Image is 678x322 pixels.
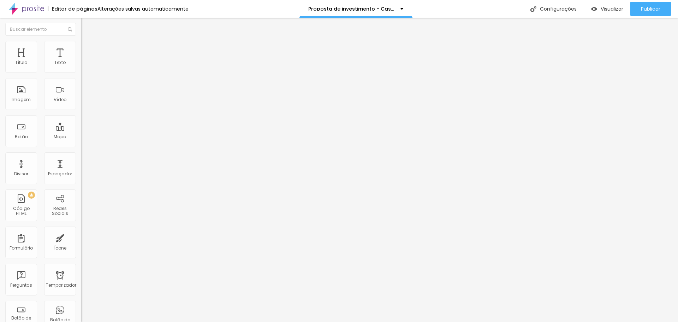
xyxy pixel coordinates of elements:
input: Buscar elemento [5,23,76,36]
font: Perguntas [10,282,32,288]
font: Configurações [540,5,577,12]
font: Proposta de investimento - Casamento [308,5,411,12]
button: Publicar [630,2,671,16]
font: Texto [54,59,66,65]
font: Formulário [10,245,33,251]
font: Editor de páginas [52,5,97,12]
font: Visualizar [601,5,623,12]
font: Botão [15,134,28,140]
img: Ícone [68,27,72,31]
img: view-1.svg [591,6,597,12]
img: Ícone [530,6,536,12]
font: Título [15,59,27,65]
iframe: Editor [81,18,678,322]
font: Imagem [12,96,31,103]
font: Redes Sociais [52,205,68,216]
button: Visualizar [584,2,630,16]
font: Publicar [641,5,660,12]
font: Espaçador [48,171,72,177]
font: Mapa [54,134,66,140]
font: Código HTML [13,205,30,216]
font: Ícone [54,245,66,251]
font: Vídeo [54,96,66,103]
font: Temporizador [46,282,76,288]
font: Divisor [14,171,28,177]
font: Alterações salvas automaticamente [97,5,189,12]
